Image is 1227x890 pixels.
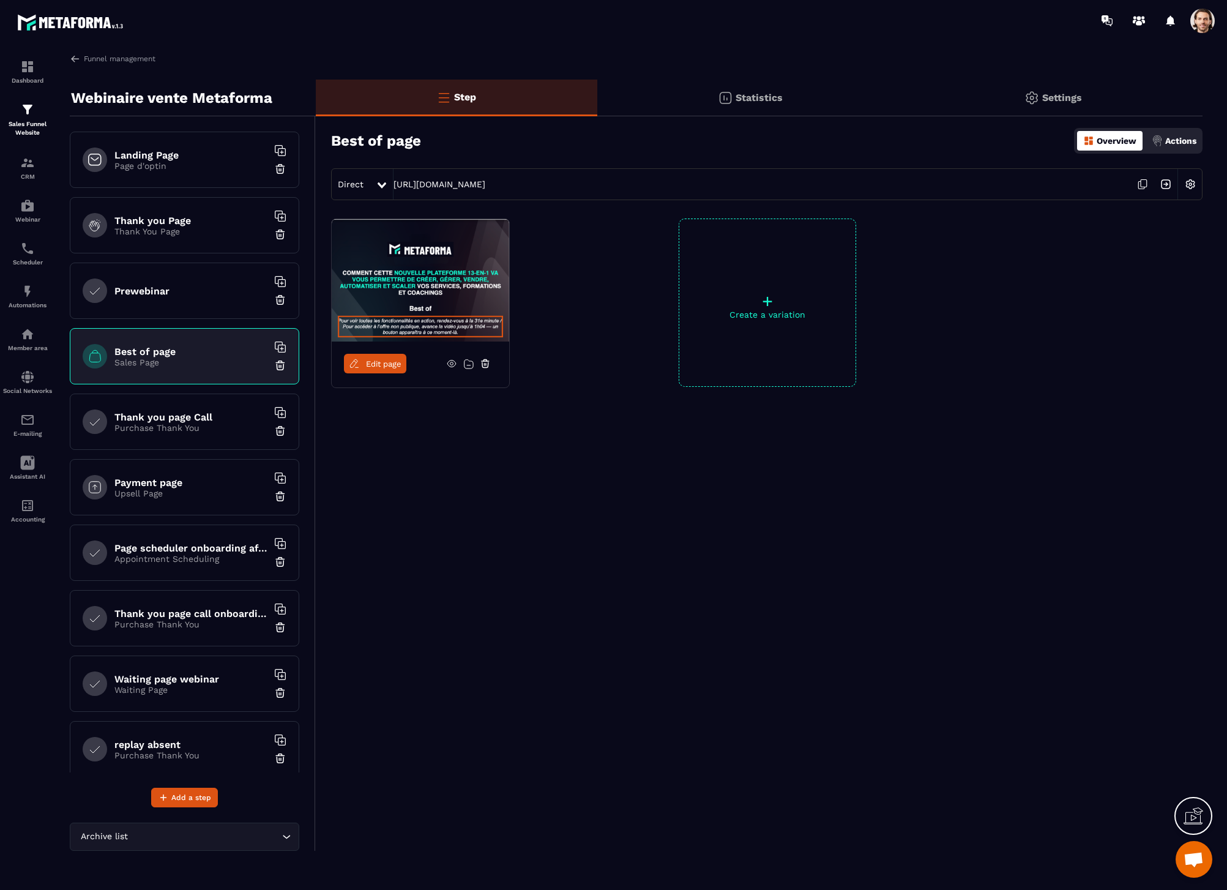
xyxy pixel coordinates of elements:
a: formationformationCRM [3,146,52,189]
img: formation [20,102,35,117]
p: CRM [3,173,52,180]
p: Actions [1165,136,1196,146]
img: formation [20,59,35,74]
p: Statistics [736,92,783,103]
img: trash [274,621,286,634]
p: Create a variation [679,310,856,320]
a: Funnel management [70,53,155,64]
a: [URL][DOMAIN_NAME] [393,179,485,189]
img: automations [20,284,35,299]
h6: Best of page [114,346,267,357]
img: bars-o.4a397970.svg [436,90,451,105]
span: Direct [338,179,364,189]
img: email [20,413,35,427]
h6: Landing Page [114,149,267,161]
p: Automations [3,302,52,309]
h3: Best of page [331,132,421,149]
p: Social Networks [3,387,52,394]
div: Search for option [70,823,299,851]
h6: Page scheduler onboarding after payment [114,542,267,554]
span: Edit page [366,359,401,368]
img: image [332,219,509,342]
p: Sales Funnel Website [3,120,52,137]
p: Step [454,91,476,103]
a: automationsautomationsAutomations [3,275,52,318]
img: trash [274,490,286,503]
img: trash [274,752,286,765]
a: formationformationSales Funnel Website [3,93,52,146]
h6: Thank you Page [114,215,267,226]
h6: replay absent [114,739,267,750]
a: formationformationDashboard [3,50,52,93]
p: Scheduler [3,259,52,266]
img: stats.20deebd0.svg [718,91,733,105]
p: Purchase Thank You [114,423,267,433]
p: Settings [1042,92,1082,103]
img: dashboard-orange.40269519.svg [1083,135,1094,146]
p: + [679,293,856,310]
a: emailemailE-mailing [3,403,52,446]
img: arrow-next.bcc2205e.svg [1154,173,1177,196]
img: trash [274,228,286,241]
img: trash [274,687,286,699]
img: automations [20,198,35,213]
p: Webinaire vente Metaforma [71,86,272,110]
p: Dashboard [3,77,52,84]
input: Search for option [130,830,279,843]
img: setting-gr.5f69749f.svg [1024,91,1039,105]
img: accountant [20,498,35,513]
a: Edit page [344,354,406,373]
h6: Thank you page Call [114,411,267,423]
p: Accounting [3,516,52,523]
span: Add a step [171,791,211,804]
img: trash [274,425,286,437]
img: logo [17,11,127,34]
img: trash [274,163,286,175]
h6: Thank you page call onboarding [114,608,267,619]
button: Add a step [151,788,218,807]
img: actions.d6e523a2.png [1152,135,1163,146]
a: automationsautomationsMember area [3,318,52,361]
img: setting-w.858f3a88.svg [1179,173,1202,196]
a: accountantaccountantAccounting [3,489,52,532]
p: Overview [1097,136,1136,146]
p: Upsell Page [114,488,267,498]
p: Sales Page [114,357,267,367]
img: trash [274,556,286,568]
a: social-networksocial-networkSocial Networks [3,361,52,403]
img: arrow [70,53,81,64]
h6: Prewebinar [114,285,267,297]
h6: Payment page [114,477,267,488]
p: Page d'optin [114,161,267,171]
img: trash [274,294,286,306]
img: trash [274,359,286,372]
p: Member area [3,345,52,351]
img: formation [20,155,35,170]
p: Assistant AI [3,473,52,480]
span: Archive list [78,830,130,843]
p: E-mailing [3,430,52,437]
img: automations [20,327,35,342]
img: social-network [20,370,35,384]
a: Assistant AI [3,446,52,489]
p: Purchase Thank You [114,750,267,760]
p: Purchase Thank You [114,619,267,629]
p: Appointment Scheduling [114,554,267,564]
h6: Waiting page webinar [114,673,267,685]
p: Thank You Page [114,226,267,236]
div: Open chat [1176,841,1212,878]
a: schedulerschedulerScheduler [3,232,52,275]
p: Webinar [3,216,52,223]
img: scheduler [20,241,35,256]
p: Waiting Page [114,685,267,695]
a: automationsautomationsWebinar [3,189,52,232]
